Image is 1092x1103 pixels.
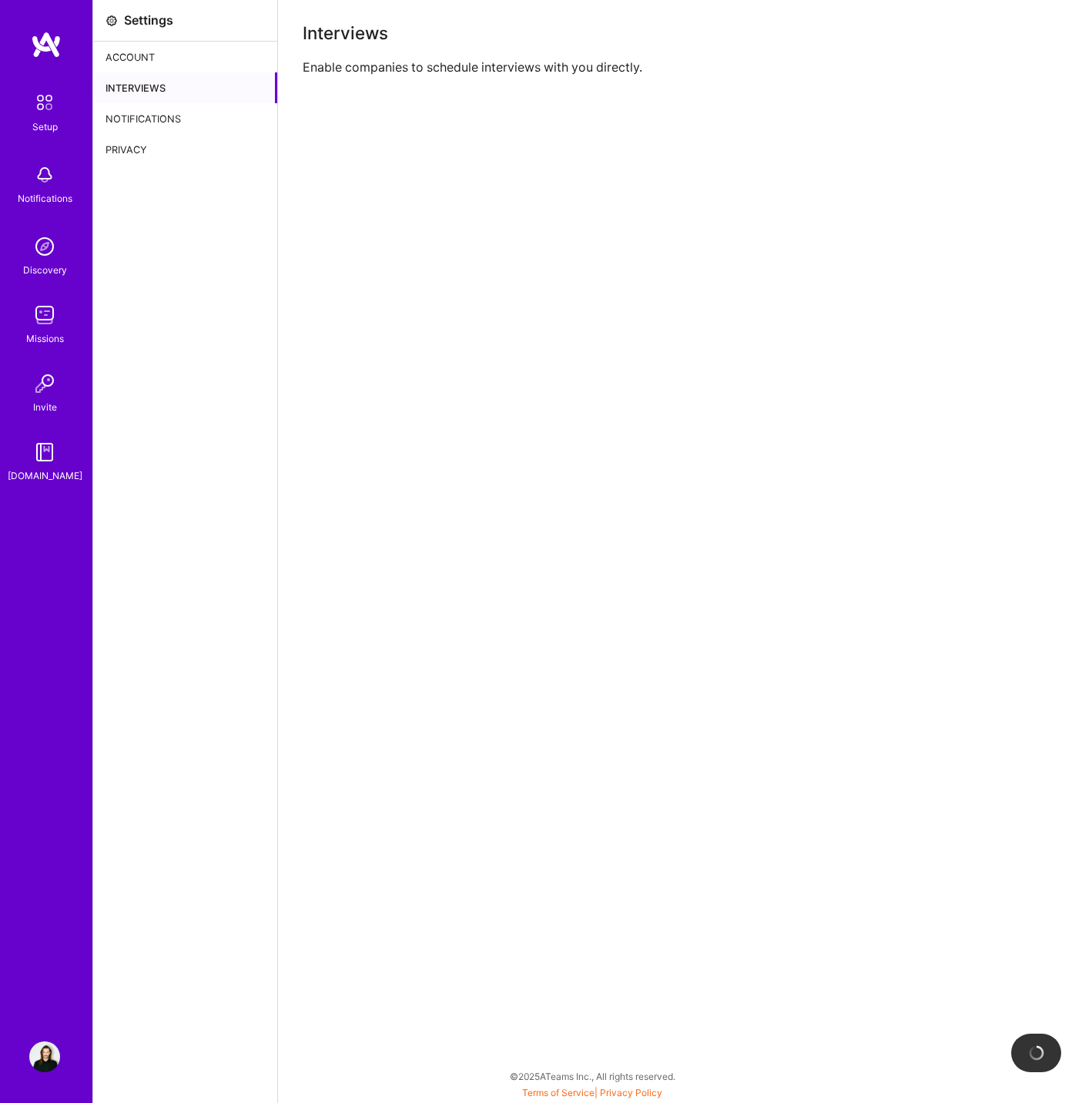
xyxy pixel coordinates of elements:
[31,31,62,59] img: logo
[92,1057,1092,1095] div: © 2025 ATeams Inc., All rights reserved.
[29,437,60,468] img: guide book
[29,300,60,330] img: teamwork
[32,119,58,135] div: Setup
[28,86,61,119] img: setup
[8,468,82,484] div: [DOMAIN_NAME]
[25,1041,64,1072] a: User Avatar
[23,262,67,278] div: Discovery
[93,72,277,103] div: Interviews
[93,103,277,134] div: Notifications
[106,15,118,27] i: icon Settings
[29,231,60,262] img: discovery
[124,12,173,28] div: Settings
[29,1041,60,1072] img: User Avatar
[93,134,277,165] div: Privacy
[29,368,60,399] img: Invite
[522,1087,662,1098] span: |
[303,59,1067,75] div: Enable companies to schedule interviews with you directly.
[522,1087,595,1098] a: Terms of Service
[93,42,277,72] div: Account
[26,330,64,347] div: Missions
[18,190,72,206] div: Notifications
[600,1087,662,1098] a: Privacy Policy
[29,159,60,190] img: bell
[33,399,57,415] div: Invite
[303,25,1067,41] div: Interviews
[1026,1043,1046,1063] img: loading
